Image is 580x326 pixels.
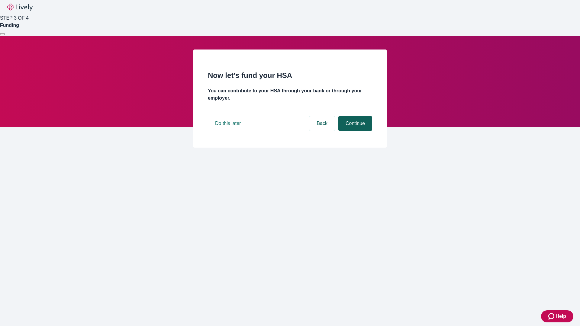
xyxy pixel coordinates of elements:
img: Lively [7,4,33,11]
svg: Zendesk support icon [548,313,556,320]
button: Back [309,116,335,131]
h2: Now let’s fund your HSA [208,70,372,81]
button: Continue [338,116,372,131]
h4: You can contribute to your HSA through your bank or through your employer. [208,87,372,102]
button: Do this later [208,116,248,131]
span: Help [556,313,566,320]
button: Zendesk support iconHelp [541,310,573,322]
